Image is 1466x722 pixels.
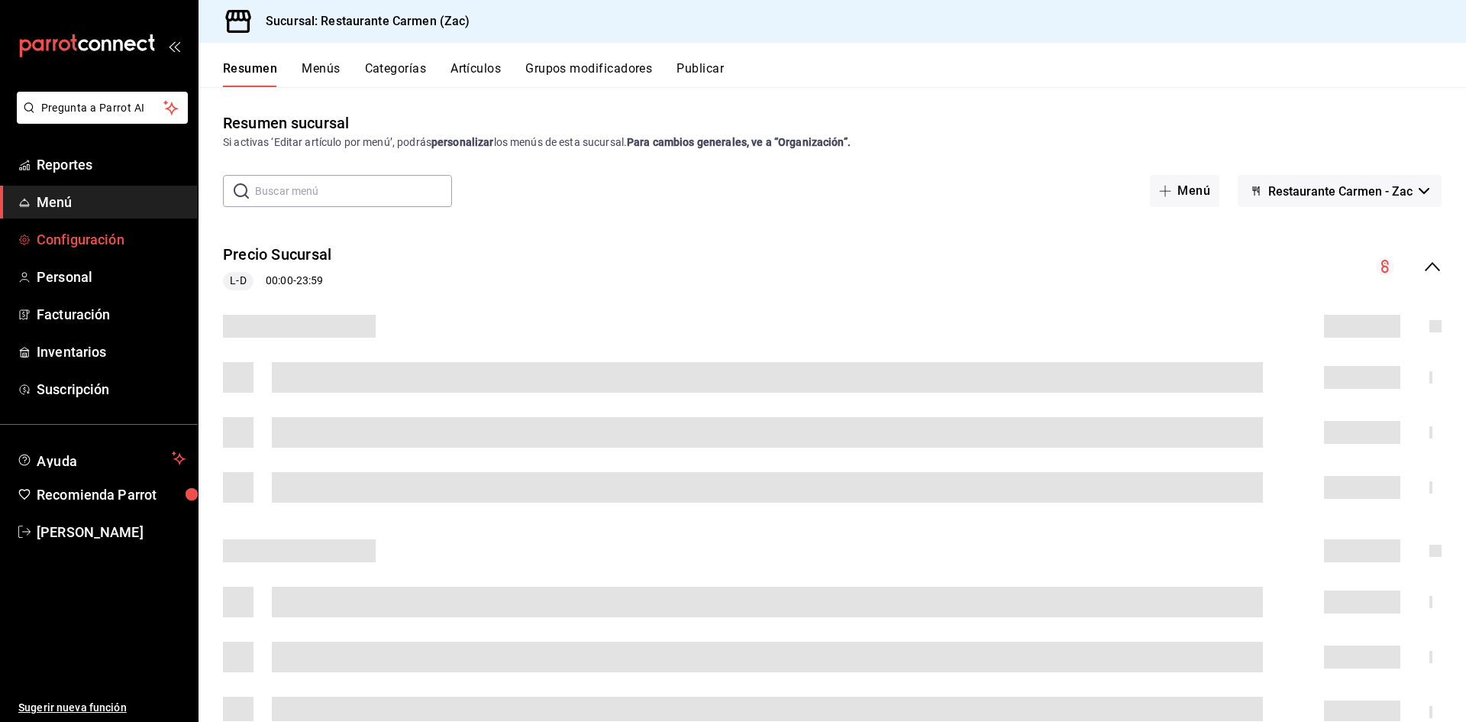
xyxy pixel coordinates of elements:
[1238,175,1442,207] button: Restaurante Carmen - Zac
[627,136,851,148] strong: Para cambios generales, ve a “Organización”.
[37,449,166,468] span: Ayuda
[37,192,186,212] span: Menú
[1150,175,1219,207] button: Menú
[450,61,501,87] button: Artículos
[223,61,1466,87] div: navigation tabs
[168,40,180,52] button: open_drawer_menu
[431,136,494,148] strong: personalizar
[41,100,164,116] span: Pregunta a Parrot AI
[302,61,340,87] button: Menús
[223,272,331,290] div: 00:00 - 23:59
[676,61,724,87] button: Publicar
[37,267,186,287] span: Personal
[37,229,186,250] span: Configuración
[253,12,470,31] h3: Sucursal: Restaurante Carmen (Zac)
[37,304,186,325] span: Facturación
[11,111,188,127] a: Pregunta a Parrot AI
[18,700,186,716] span: Sugerir nueva función
[199,231,1466,303] div: collapse-menu-row
[365,61,427,87] button: Categorías
[37,484,186,505] span: Recomienda Parrot
[37,379,186,400] span: Suscripción
[1268,184,1413,199] span: Restaurante Carmen - Zac
[223,244,331,266] button: Precio Sucursal
[37,522,186,542] span: [PERSON_NAME]
[224,273,252,289] span: L-D
[17,92,188,124] button: Pregunta a Parrot AI
[37,154,186,175] span: Reportes
[255,176,452,206] input: Buscar menú
[37,342,186,362] span: Inventarios
[223,134,1442,151] div: Si activas ‘Editar artículo por menú’, podrás los menús de esta sucursal.
[525,61,652,87] button: Grupos modificadores
[223,112,349,134] div: Resumen sucursal
[223,61,277,87] button: Resumen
